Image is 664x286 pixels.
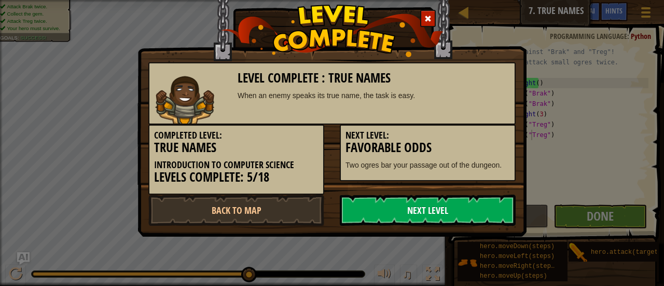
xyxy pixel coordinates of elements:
h5: Introduction to Computer Science [154,160,319,170]
p: Two ogres bar your passage out of the dungeon. [345,160,510,170]
h3: True Names [154,141,319,155]
img: level_complete.png [221,5,444,57]
a: Back to Map [148,195,324,226]
h5: Next Level: [345,130,510,141]
a: Next Level [340,195,516,226]
img: raider.png [155,76,214,124]
div: When an enemy speaks its true name, the task is easy. [238,90,510,101]
h3: Level Complete : True Names [238,71,510,85]
h3: Levels Complete: 5/18 [154,170,319,184]
h5: Completed Level: [154,130,319,141]
h3: Favorable Odds [345,141,510,155]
